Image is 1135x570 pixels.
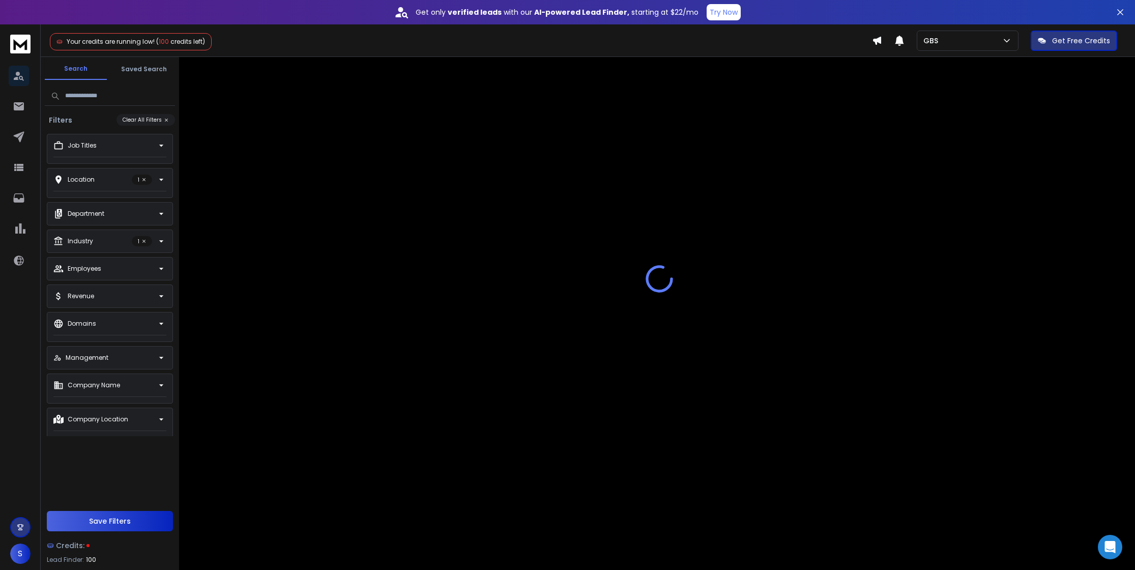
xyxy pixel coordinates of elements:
[534,7,629,17] strong: AI-powered Lead Finder,
[710,7,738,17] p: Try Now
[68,141,97,150] p: Job Titles
[448,7,502,17] strong: verified leads
[117,114,175,126] button: Clear All Filters
[10,544,31,564] button: S
[1031,31,1117,51] button: Get Free Credits
[159,37,169,46] span: 100
[68,415,128,423] p: Company Location
[1098,535,1122,559] div: Open Intercom Messenger
[10,35,31,53] img: logo
[156,37,205,46] span: ( credits left)
[132,175,152,185] p: 1
[68,237,93,245] p: Industry
[66,354,108,362] p: Management
[86,556,96,564] span: 100
[68,265,101,273] p: Employees
[56,540,84,551] span: Credits:
[923,36,942,46] p: GBS
[45,115,76,125] h3: Filters
[113,59,175,79] button: Saved Search
[68,381,120,389] p: Company Name
[47,511,173,531] button: Save Filters
[67,37,155,46] span: Your credits are running low!
[1052,36,1110,46] p: Get Free Credits
[68,176,95,184] p: Location
[68,210,104,218] p: Department
[707,4,741,20] button: Try Now
[47,556,84,564] p: Lead Finder:
[47,535,173,556] a: Credits:
[416,7,699,17] p: Get only with our starting at $22/mo
[45,59,107,80] button: Search
[68,292,94,300] p: Revenue
[68,320,96,328] p: Domains
[132,236,152,246] p: 1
